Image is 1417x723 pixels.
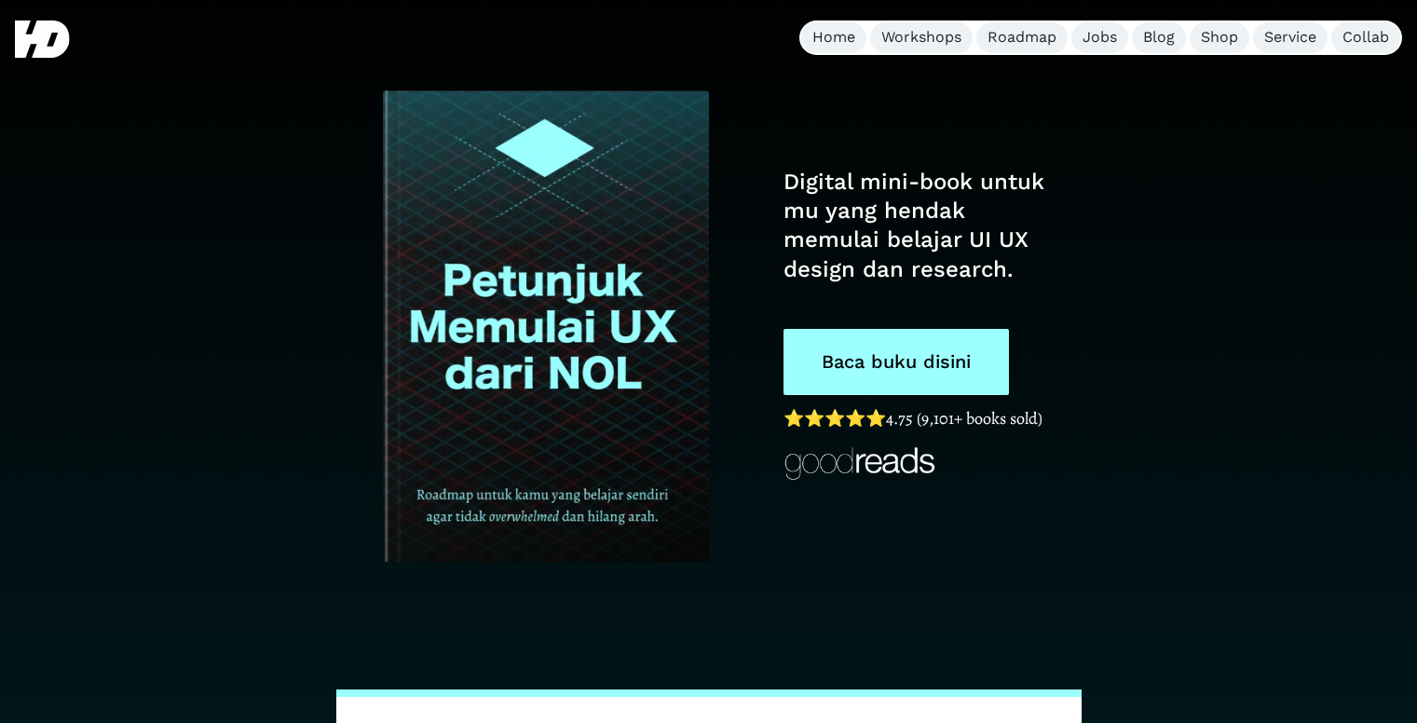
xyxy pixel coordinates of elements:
a: Workshops [870,22,973,53]
div: Home [812,28,855,48]
a: Service [1253,22,1328,53]
a: Blog [1132,22,1186,53]
a: Jobs [1071,22,1128,53]
a: Shop [1190,22,1249,53]
div: Shop [1201,28,1238,48]
a: Baca buku disini [783,329,1009,395]
a: ⭐️⭐️⭐️⭐️⭐️ [783,407,886,430]
div: Roadmap [988,28,1056,48]
div: Jobs [1083,28,1117,48]
div: Collab [1342,28,1389,48]
a: Collab [1331,22,1400,53]
a: Roadmap [976,22,1068,53]
a: Home [801,22,866,53]
h1: 4.75 (9,101+ books sold) [783,404,1053,433]
div: Blog [1143,28,1175,48]
h1: Digital mini-book untuk mu yang hendak memulai belajar UI UX design dan research. [783,168,1053,284]
div: Service [1264,28,1316,48]
div: Workshops [881,28,961,48]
